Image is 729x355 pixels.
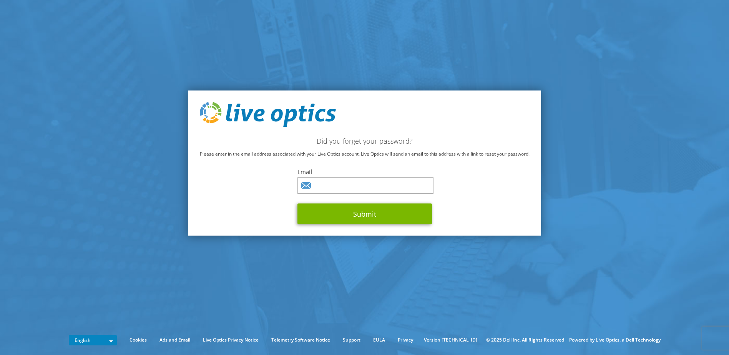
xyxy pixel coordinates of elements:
[124,336,153,344] a: Cookies
[337,336,366,344] a: Support
[367,336,391,344] a: EULA
[200,102,336,127] img: live_optics_svg.svg
[266,336,336,344] a: Telemetry Software Notice
[197,336,264,344] a: Live Optics Privacy Notice
[420,336,481,344] li: Version [TECHNICAL_ID]
[569,336,661,344] li: Powered by Live Optics, a Dell Technology
[297,204,432,224] button: Submit
[297,168,432,176] label: Email
[392,336,419,344] a: Privacy
[200,150,530,158] p: Please enter in the email address associated with your Live Optics account. Live Optics will send...
[154,336,196,344] a: Ads and Email
[482,336,568,344] li: © 2025 Dell Inc. All Rights Reserved
[200,137,530,145] h2: Did you forget your password?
